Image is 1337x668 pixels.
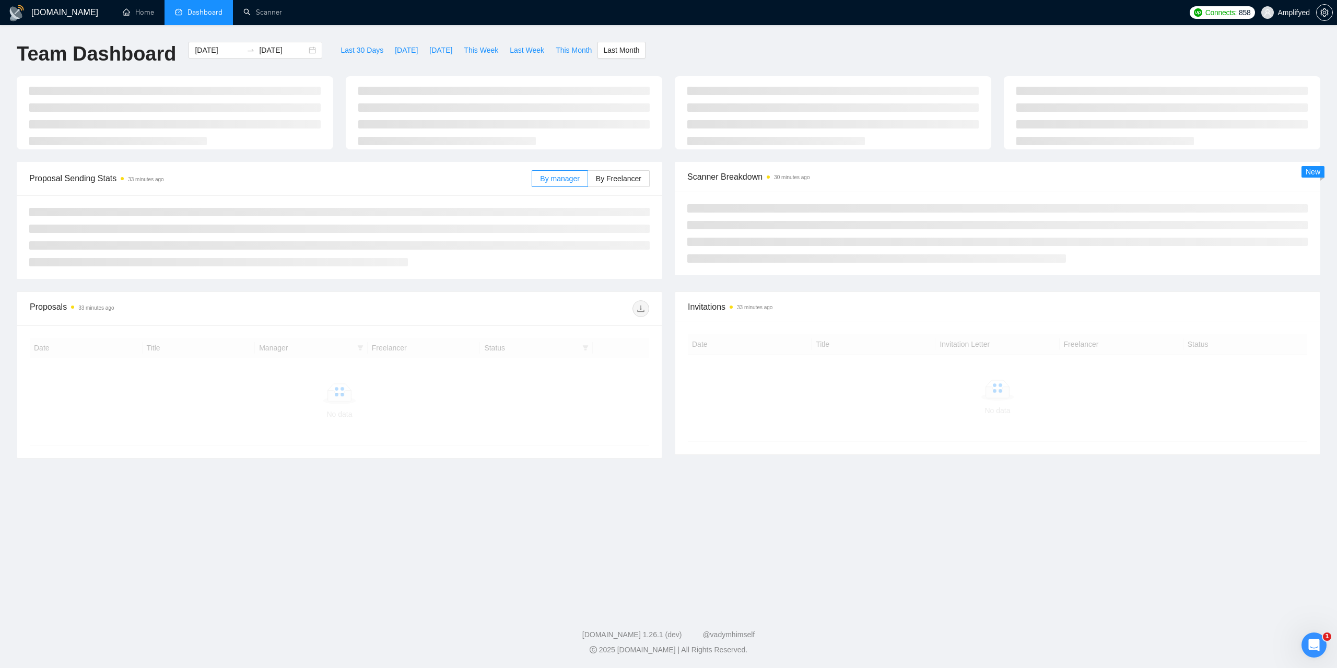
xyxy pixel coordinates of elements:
span: copyright [590,646,597,653]
button: [DATE] [424,42,458,58]
span: swap-right [247,46,255,54]
button: Last Month [597,42,645,58]
input: End date [259,44,307,56]
span: 1 [1323,632,1331,641]
button: setting [1316,4,1333,21]
time: 30 minutes ago [774,174,810,180]
button: Last 30 Days [335,42,389,58]
iframe: Intercom live chat [1301,632,1327,658]
span: Invitations [688,300,1307,313]
button: This Week [458,42,504,58]
time: 33 minutes ago [737,304,772,310]
span: By manager [540,174,579,183]
span: New [1306,168,1320,176]
span: user [1264,9,1271,16]
span: Connects: [1205,7,1237,18]
div: 2025 [DOMAIN_NAME] | All Rights Reserved. [8,644,1329,655]
a: [DOMAIN_NAME] 1.26.1 (dev) [582,630,682,639]
span: This Week [464,44,498,56]
input: Start date [195,44,242,56]
time: 33 minutes ago [78,305,114,311]
span: Last 30 Days [341,44,383,56]
span: By Freelancer [596,174,641,183]
span: 858 [1239,7,1250,18]
span: dashboard [175,8,182,16]
span: Last Week [510,44,544,56]
span: [DATE] [429,44,452,56]
a: setting [1316,8,1333,17]
button: This Month [550,42,597,58]
h1: Team Dashboard [17,42,176,66]
span: Dashboard [187,8,222,17]
img: upwork-logo.png [1194,8,1202,17]
span: Scanner Breakdown [687,170,1308,183]
span: to [247,46,255,54]
span: Proposal Sending Stats [29,172,532,185]
a: homeHome [123,8,154,17]
span: [DATE] [395,44,418,56]
a: searchScanner [243,8,282,17]
img: logo [8,5,25,21]
button: Last Week [504,42,550,58]
time: 33 minutes ago [128,177,163,182]
a: @vadymhimself [702,630,755,639]
span: This Month [556,44,592,56]
span: Last Month [603,44,639,56]
span: setting [1317,8,1332,17]
button: [DATE] [389,42,424,58]
div: Proposals [30,300,339,317]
